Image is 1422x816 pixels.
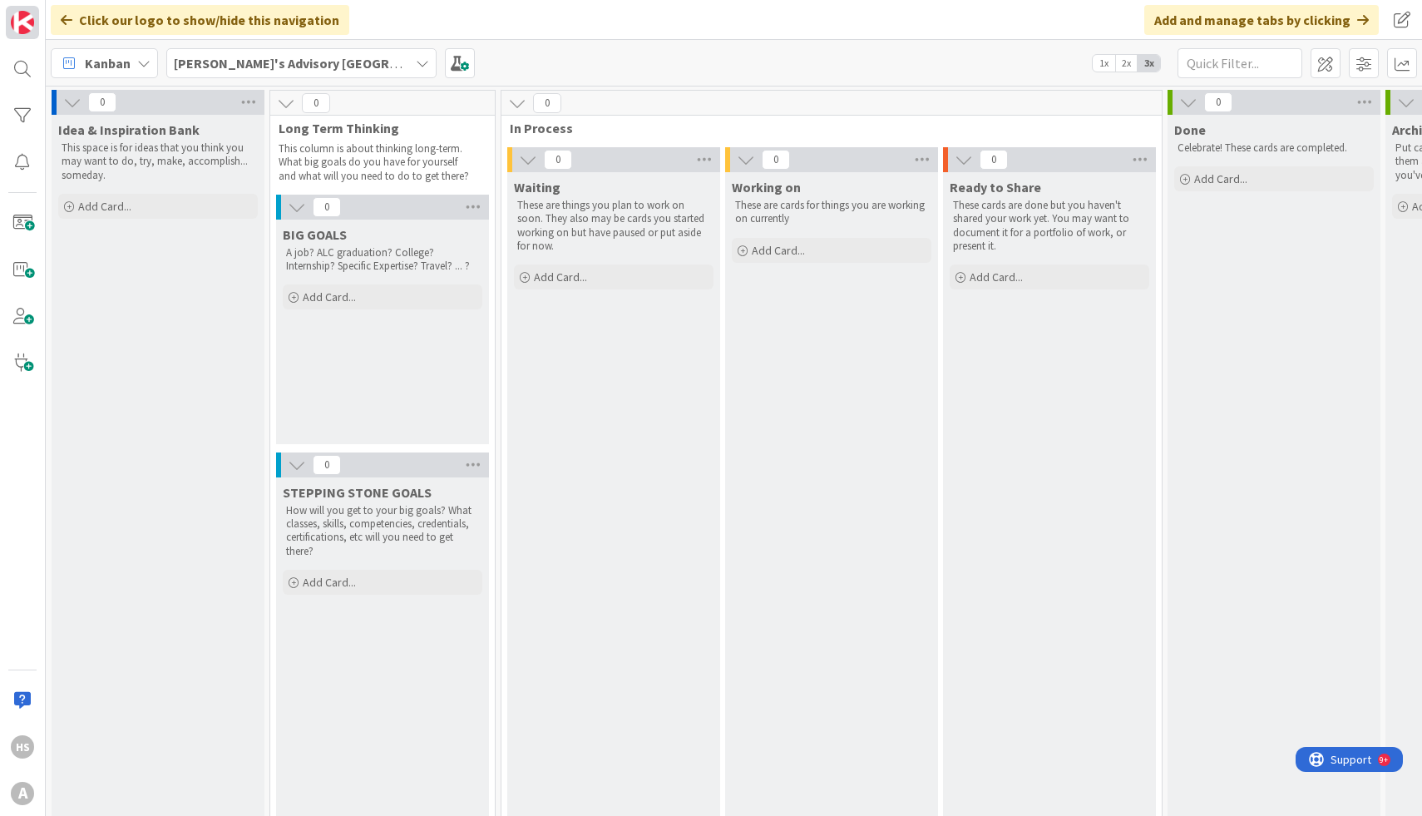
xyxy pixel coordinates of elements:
[283,226,347,243] span: BIG GOALS
[950,179,1041,195] span: Ready to Share
[303,575,356,590] span: Add Card...
[88,92,116,112] span: 0
[286,504,479,558] p: How will you get to your big goals? What classes, skills, competencies, credentials, certificatio...
[11,782,34,805] div: A
[286,246,479,274] p: A job? ALC graduation? College? Internship? Specific Expertise? Travel? ... ?
[732,179,801,195] span: Working on
[544,150,572,170] span: 0
[762,150,790,170] span: 0
[35,2,76,22] span: Support
[514,179,560,195] span: Waiting
[970,270,1023,284] span: Add Card...
[11,735,34,759] div: HS
[283,484,432,501] span: STEPPING STONE GOALS
[534,270,587,284] span: Add Card...
[1194,171,1247,186] span: Add Card...
[174,55,469,72] b: [PERSON_NAME]'s Advisory [GEOGRAPHIC_DATA]
[279,120,474,136] span: Long Term Thinking
[1204,92,1232,112] span: 0
[735,199,928,226] p: These are cards for things you are working on currently
[1115,55,1138,72] span: 2x
[62,141,254,182] p: This space is for ideas that you think you may want to do, try, make, accomplish... someday.
[1144,5,1379,35] div: Add and manage tabs by clicking
[302,93,330,113] span: 0
[1138,55,1160,72] span: 3x
[84,7,92,20] div: 9+
[1178,48,1302,78] input: Quick Filter...
[313,455,341,475] span: 0
[1174,121,1206,138] span: Done
[510,120,1141,136] span: In Process
[78,199,131,214] span: Add Card...
[313,197,341,217] span: 0
[58,121,200,138] span: Idea & Inspiration Bank
[752,243,805,258] span: Add Card...
[517,199,710,253] p: These are things you plan to work on soon. They also may be cards you started working on but have...
[85,53,131,73] span: Kanban
[1178,141,1370,155] p: Celebrate! These cards are completed.
[980,150,1008,170] span: 0
[533,93,561,113] span: 0
[11,11,34,34] img: Visit kanbanzone.com
[1093,55,1115,72] span: 1x
[303,289,356,304] span: Add Card...
[279,142,475,183] p: This column is about thinking long-term. What big goals do you have for yourself and what will yo...
[51,5,349,35] div: Click our logo to show/hide this navigation
[953,199,1146,253] p: These cards are done but you haven't shared your work yet. You may want to document it for a port...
